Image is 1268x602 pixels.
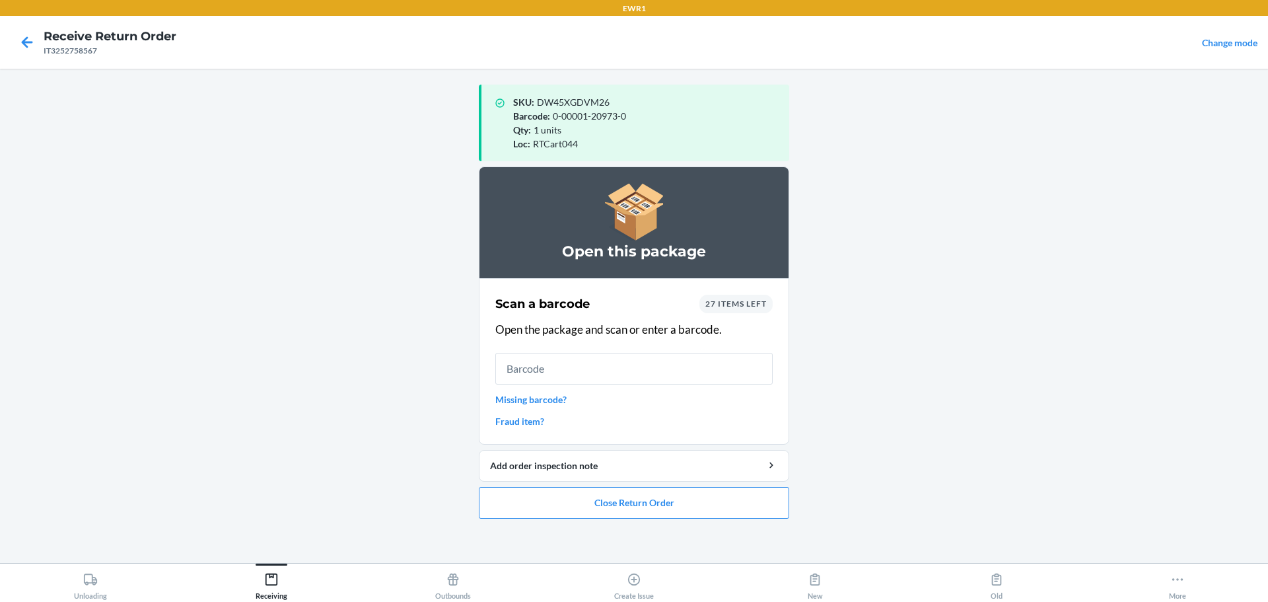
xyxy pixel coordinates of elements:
p: Open the package and scan or enter a barcode. [495,321,773,338]
span: Loc : [513,138,530,149]
div: More [1169,567,1186,600]
h2: Scan a barcode [495,295,590,313]
button: Receiving [181,564,362,600]
div: Add order inspection note [490,459,778,472]
h3: Open this package [495,241,773,262]
span: RTCart044 [533,138,578,149]
div: Create Issue [614,567,654,600]
button: New [724,564,905,600]
span: 27 items left [705,299,767,309]
button: Old [905,564,1086,600]
button: Create Issue [544,564,724,600]
p: EWR1 [623,3,646,15]
button: More [1087,564,1268,600]
div: New [808,567,823,600]
span: 1 units [534,124,561,135]
span: Qty : [513,124,531,135]
a: Fraud item? [495,414,773,428]
span: 0-00001-20973-0 [553,110,626,122]
span: DW45XGDVM26 [537,96,610,108]
input: Barcode [495,353,773,385]
button: Outbounds [363,564,544,600]
button: Close Return Order [479,487,789,519]
span: SKU : [513,96,534,108]
div: Receiving [256,567,287,600]
h4: Receive Return Order [44,28,176,45]
span: Barcode : [513,110,550,122]
div: Old [989,567,1004,600]
div: Outbounds [435,567,471,600]
a: Change mode [1202,37,1257,48]
div: Unloading [74,567,107,600]
a: Missing barcode? [495,393,773,406]
div: IT3252758567 [44,45,176,57]
button: Add order inspection note [479,450,789,482]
